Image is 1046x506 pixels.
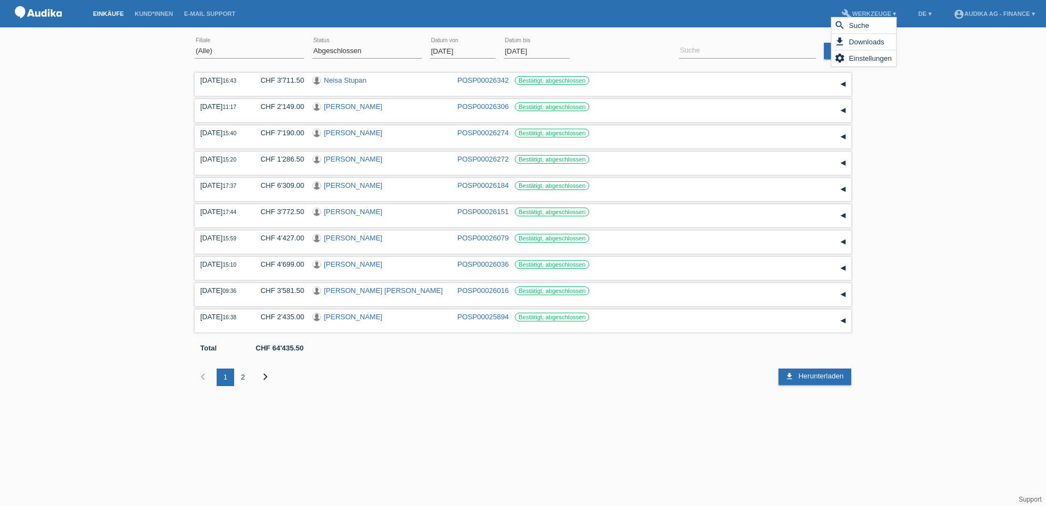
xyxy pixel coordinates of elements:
[457,208,509,216] a: POSP00026151
[324,313,382,321] a: [PERSON_NAME]
[217,369,234,386] div: 1
[252,234,304,242] div: CHF 4'427.00
[515,234,589,243] label: Bestätigt, abgeschlossen
[515,129,589,137] label: Bestätigt, abgeschlossen
[200,155,244,163] div: [DATE]
[954,9,964,20] i: account_circle
[835,181,851,198] div: auf-/zuklappen
[835,260,851,277] div: auf-/zuklappen
[835,234,851,250] div: auf-/zuklappen
[324,208,382,216] a: [PERSON_NAME]
[223,314,236,320] span: 16:38
[515,208,589,216] label: Bestätigt, abgeschlossen
[223,104,236,110] span: 11:17
[515,313,589,321] label: Bestätigt, abgeschlossen
[785,372,794,381] i: download
[324,76,367,84] a: Neisa Stupan
[835,286,851,303] div: auf-/zuklappen
[200,260,244,268] div: [DATE]
[223,157,236,163] span: 15:20
[200,181,244,189] div: [DATE]
[223,235,236,242] span: 15:59
[252,181,304,189] div: CHF 6'309.00
[847,51,893,65] span: Einstellungen
[457,76,509,84] a: POSP00026342
[252,155,304,163] div: CHF 1'286.50
[223,209,236,215] span: 17:44
[834,20,845,31] i: search
[200,76,244,84] div: [DATE]
[515,181,589,190] label: Bestätigt, abgeschlossen
[252,208,304,216] div: CHF 3'772.50
[252,260,304,268] div: CHF 4'699.00
[324,129,382,137] a: [PERSON_NAME]
[259,370,272,383] i: chevron_right
[200,208,244,216] div: [DATE]
[515,76,589,85] label: Bestätigt, abgeschlossen
[847,19,871,32] span: Suche
[223,183,236,189] span: 17:37
[515,286,589,295] label: Bestätigt, abgeschlossen
[196,370,210,383] i: chevron_left
[223,78,236,84] span: 16:43
[255,344,304,352] b: CHF 64'435.50
[834,36,845,47] i: download
[836,10,902,17] a: buildWerkzeuge ▾
[252,129,304,137] div: CHF 7'190.00
[324,286,443,295] a: [PERSON_NAME] [PERSON_NAME]
[835,102,851,119] div: auf-/zuklappen
[252,102,304,111] div: CHF 2'149.00
[129,10,178,17] a: Kund*innen
[515,260,589,269] label: Bestätigt, abgeschlossen
[457,286,509,295] a: POSP00026016
[948,10,1041,17] a: account_circleAudika AG - Finance ▾
[252,286,304,295] div: CHF 3'581.50
[179,10,241,17] a: E-Mail Support
[847,35,886,48] span: Downloads
[200,102,244,111] div: [DATE]
[835,129,851,145] div: auf-/zuklappen
[457,155,509,163] a: POSP00026272
[324,234,382,242] a: [PERSON_NAME]
[457,129,509,137] a: POSP00026274
[835,155,851,171] div: auf-/zuklappen
[457,102,509,111] a: POSP00026306
[200,344,217,352] b: Total
[200,234,244,242] div: [DATE]
[841,9,852,20] i: build
[835,76,851,93] div: auf-/zuklappen
[835,208,851,224] div: auf-/zuklappen
[830,46,839,55] i: search
[457,181,509,189] a: POSP00026184
[1019,496,1042,503] a: Support
[252,76,304,84] div: CHF 3'711.50
[457,260,509,268] a: POSP00026036
[11,21,66,30] a: POS — MF Group
[252,313,304,321] div: CHF 2'435.00
[824,43,847,59] a: search
[324,102,382,111] a: [PERSON_NAME]
[88,10,129,17] a: Einkäufe
[324,260,382,268] a: [PERSON_NAME]
[223,262,236,268] span: 15:10
[834,53,845,64] i: settings
[200,286,244,295] div: [DATE]
[234,369,252,386] div: 2
[457,313,509,321] a: POSP00025894
[223,288,236,294] span: 09:36
[778,369,851,385] a: download Herunterladen
[515,155,589,164] label: Bestätigt, abgeschlossen
[798,372,843,380] span: Herunterladen
[835,313,851,329] div: auf-/zuklappen
[515,102,589,111] label: Bestätigt, abgeschlossen
[324,155,382,163] a: [PERSON_NAME]
[457,234,509,242] a: POSP00026079
[324,181,382,189] a: [PERSON_NAME]
[913,10,937,17] a: DE ▾
[200,129,244,137] div: [DATE]
[200,313,244,321] div: [DATE]
[223,130,236,136] span: 15:40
